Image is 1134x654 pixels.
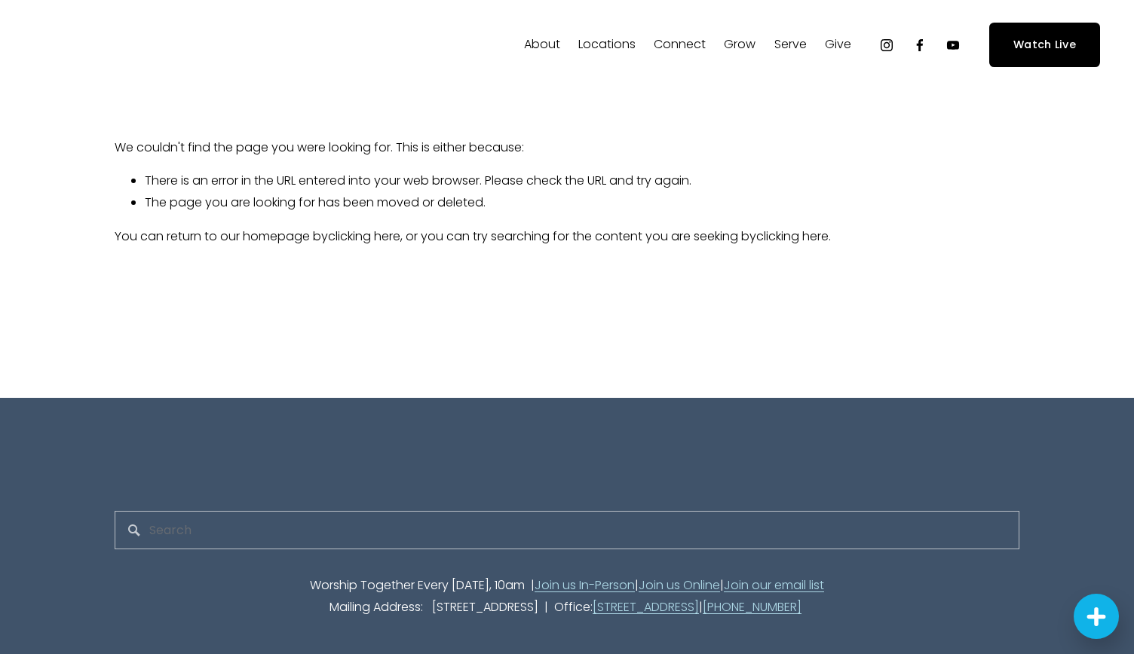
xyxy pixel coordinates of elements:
a: folder dropdown [654,33,706,57]
a: folder dropdown [774,33,807,57]
img: Fellowship Memphis [34,30,244,60]
p: Worship Together Every [DATE], 10am | | | Mailing Address: [STREET_ADDRESS] | Office: | [115,575,1019,619]
a: folder dropdown [524,33,560,57]
a: Join us Online [639,575,720,597]
span: Give [825,34,851,56]
li: The page you are looking for has been moved or deleted. [145,192,1019,214]
a: YouTube [946,38,961,53]
a: Instagram [879,38,894,53]
p: We couldn't find the page you were looking for. This is either because: [115,103,1019,159]
a: folder dropdown [724,33,755,57]
input: Search [115,511,1019,549]
span: About [524,34,560,56]
span: Grow [724,34,755,56]
a: [PHONE_NUMBER] [703,597,801,619]
span: Serve [774,34,807,56]
a: folder dropdown [578,33,636,57]
a: clicking here [328,228,400,245]
a: Join us In-Person [535,575,635,597]
span: Locations [578,34,636,56]
a: Watch Live [989,23,1100,67]
li: There is an error in the URL entered into your web browser. Please check the URL and try again. [145,170,1019,192]
a: folder dropdown [825,33,851,57]
a: Join our email list [724,575,824,597]
a: clicking here [756,228,829,245]
span: Connect [654,34,706,56]
p: You can return to our homepage by , or you can try searching for the content you are seeking by . [115,226,1019,248]
a: [STREET_ADDRESS] [593,597,699,619]
a: Facebook [912,38,927,53]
